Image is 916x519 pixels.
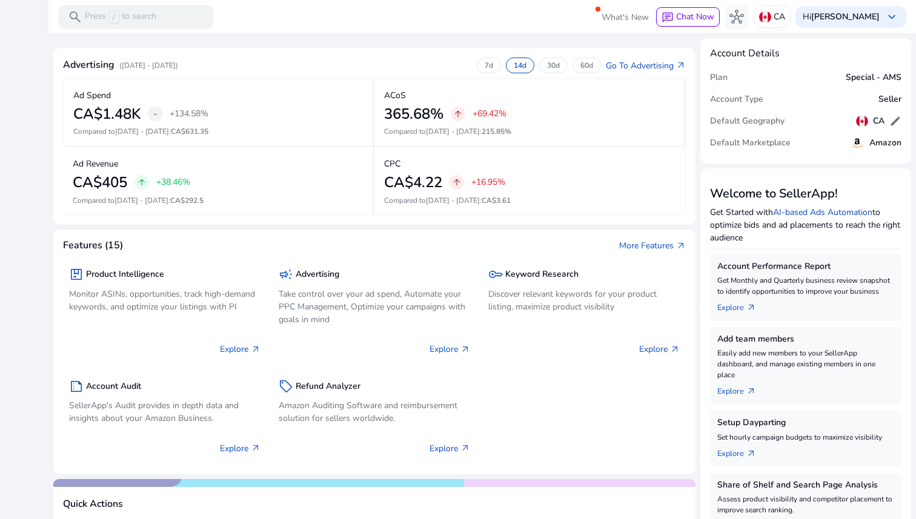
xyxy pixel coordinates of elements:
[73,174,127,191] h2: CA$405
[73,157,118,170] p: Ad Revenue
[774,6,785,27] p: CA
[482,127,511,136] span: 215.85%
[384,89,406,102] p: ACoS
[482,196,511,205] span: CA$3.61
[279,267,293,282] span: campaign
[639,343,680,355] p: Explore
[619,239,686,252] a: More Featuresarrow_outward
[606,59,686,72] a: Go To Advertisingarrow_outward
[279,288,470,326] p: Take control over your ad spend, Automate your PPC Management, Optimize your campaigns with goals...
[156,178,190,187] p: +38.46%
[170,110,208,118] p: +134.58%
[717,297,766,314] a: Explorearrow_outward
[710,73,728,83] h5: Plan
[717,380,766,397] a: Explorearrow_outward
[63,240,123,251] h4: Features (15)
[384,105,443,123] h2: 365.68%
[717,443,766,460] a: Explorearrow_outward
[430,442,470,455] p: Explore
[86,269,164,280] h5: Product Intelligence
[656,7,720,27] button: chatChat Now
[717,334,894,345] h5: Add team members
[717,262,894,272] h5: Account Performance Report
[69,379,84,394] span: summarize
[746,386,756,396] span: arrow_outward
[729,10,744,24] span: hub
[580,61,593,70] p: 60d
[426,196,480,205] span: [DATE] - [DATE]
[171,127,208,136] span: CA$631.35
[746,449,756,458] span: arrow_outward
[137,177,147,187] span: arrow_upward
[717,494,894,515] p: Assess product visibility and competitor placement to improve search ranking.
[676,11,714,22] span: Chat Now
[773,207,872,218] a: AI-based Ads Automation
[473,110,506,118] p: +69.42%
[602,7,649,28] span: What's New
[873,116,884,127] h5: CA
[114,196,168,205] span: [DATE] - [DATE]
[803,13,880,21] p: Hi
[85,10,156,24] p: Press to search
[710,94,763,105] h5: Account Type
[73,105,141,123] h2: CA$1.48K
[717,480,894,491] h5: Share of Shelf and Search Page Analysis
[717,418,894,428] h5: Setup Dayparting
[746,303,756,312] span: arrow_outward
[220,343,261,355] p: Explore
[452,177,462,187] span: arrow_upward
[460,443,470,453] span: arrow_outward
[384,174,442,191] h2: CA$4.22
[505,269,579,280] h5: Keyword Research
[251,443,261,453] span: arrow_outward
[710,116,785,127] h5: Default Geography
[759,11,771,23] img: ca.svg
[63,59,114,71] h4: Advertising
[485,61,493,70] p: 7d
[710,138,791,148] h5: Default Marketplace
[279,399,470,425] p: Amazon Auditing Software and reimbursement solution for sellers worldwide.
[889,115,901,127] span: edit
[846,73,901,83] h5: Special - AMS
[170,196,204,205] span: CA$292.5
[710,48,901,59] h4: Account Details
[115,127,169,136] span: [DATE] - [DATE]
[547,61,560,70] p: 30d
[856,115,868,127] img: ca.svg
[69,267,84,282] span: package
[73,89,111,102] p: Ad Spend
[296,269,339,280] h5: Advertising
[710,187,901,201] h3: Welcome to SellerApp!
[453,109,463,119] span: arrow_upward
[119,60,178,71] p: ([DATE] - [DATE])
[384,126,674,137] p: Compared to :
[710,206,901,244] p: Get Started with to optimize bids and ad placements to reach the right audience
[717,432,894,443] p: Set hourly campaign budgets to maximize visibility
[108,10,119,24] span: /
[251,345,261,354] span: arrow_outward
[73,195,363,206] p: Compared to :
[69,399,261,425] p: SellerApp's Audit provides in depth data and insights about your Amazon Business.
[488,288,680,313] p: Discover relevant keywords for your product listing, maximize product visibility
[850,136,865,150] img: amazon.svg
[430,343,470,355] p: Explore
[717,348,894,380] p: Easily add new members to your SellerApp dashboard, and manage existing members in one place
[676,241,686,251] span: arrow_outward
[725,5,749,29] button: hub
[384,195,675,206] p: Compared to :
[878,94,901,105] h5: Seller
[460,345,470,354] span: arrow_outward
[717,275,894,297] p: Get Monthly and Quarterly business review snapshot to identify opportunities to improve your busi...
[384,157,400,170] p: CPC
[811,11,880,22] b: [PERSON_NAME]
[279,379,293,394] span: sell
[220,442,261,455] p: Explore
[68,10,82,24] span: search
[86,382,141,392] h5: Account Audit
[884,10,899,24] span: keyboard_arrow_down
[488,267,503,282] span: key
[426,127,480,136] span: [DATE] - [DATE]
[869,138,901,148] h5: Amazon
[670,345,680,354] span: arrow_outward
[63,498,123,510] h4: Quick Actions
